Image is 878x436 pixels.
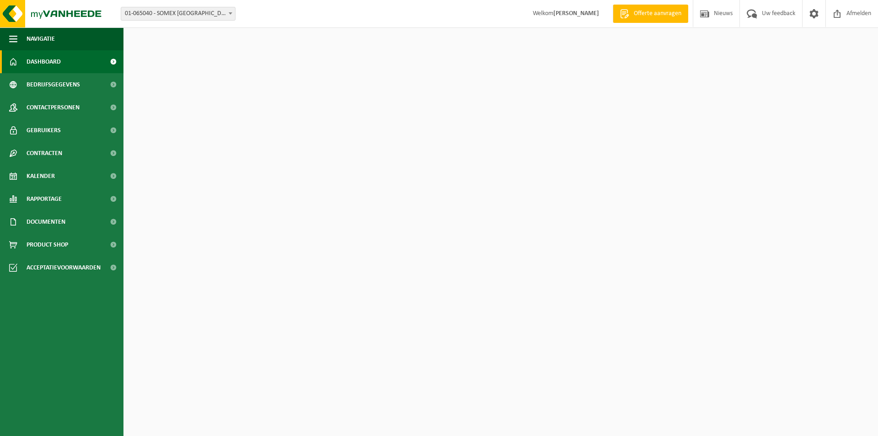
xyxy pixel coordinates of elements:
a: Offerte aanvragen [613,5,688,23]
span: 01-065040 - SOMEX NV - ANTWERPEN [121,7,235,20]
span: Offerte aanvragen [632,9,684,18]
span: Contracten [27,142,62,165]
span: Contactpersonen [27,96,80,119]
span: Product Shop [27,233,68,256]
span: Documenten [27,210,65,233]
span: 01-065040 - SOMEX NV - ANTWERPEN [121,7,236,21]
span: Dashboard [27,50,61,73]
span: Acceptatievoorwaarden [27,256,101,279]
strong: [PERSON_NAME] [553,10,599,17]
span: Bedrijfsgegevens [27,73,80,96]
span: Gebruikers [27,119,61,142]
span: Navigatie [27,27,55,50]
span: Kalender [27,165,55,188]
span: Rapportage [27,188,62,210]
